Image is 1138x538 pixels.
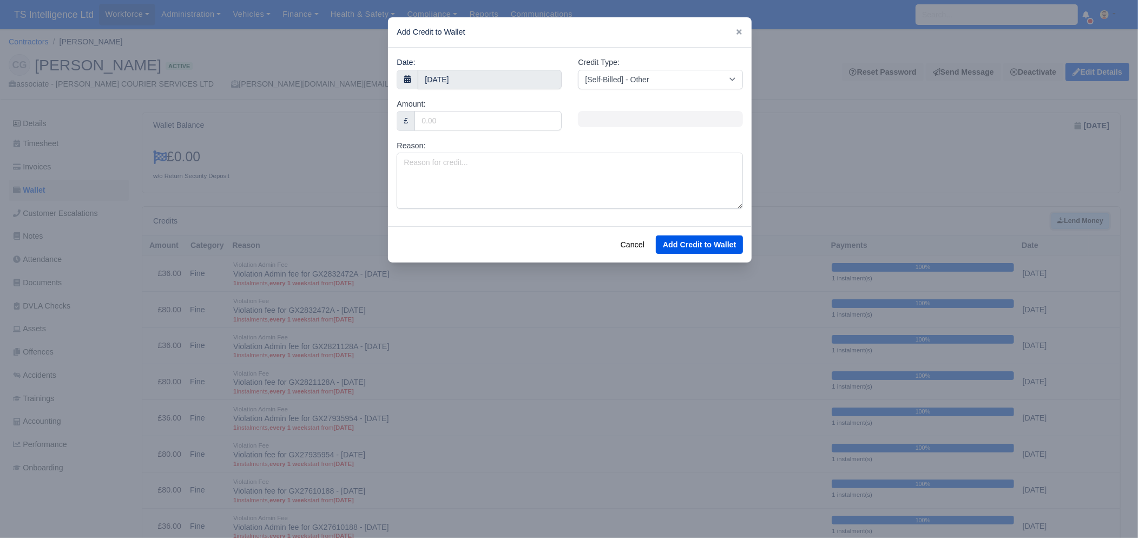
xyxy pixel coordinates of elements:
[397,98,425,110] label: Amount:
[397,111,415,130] div: £
[578,56,619,69] label: Credit Type:
[397,140,425,152] label: Reason:
[397,56,415,69] label: Date:
[614,235,652,254] button: Cancel
[656,235,743,254] button: Add Credit to Wallet
[388,17,752,48] div: Add Credit to Wallet
[415,111,562,130] input: 0.00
